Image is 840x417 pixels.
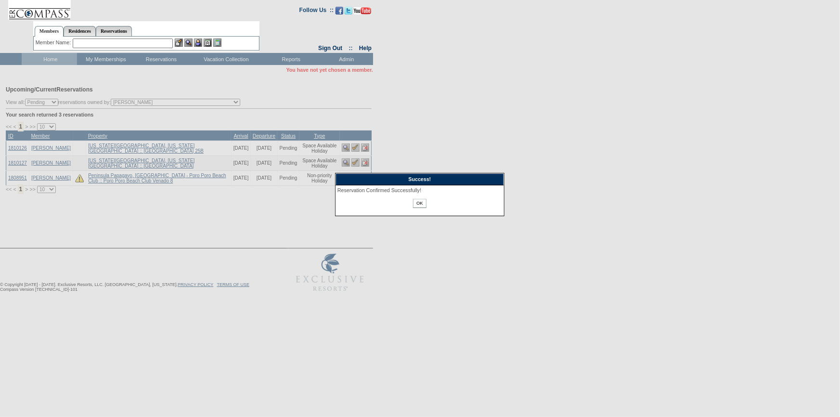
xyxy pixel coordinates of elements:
a: Follow us on Twitter [345,10,352,15]
img: Become our fan on Facebook [336,7,343,14]
div: Member Name: [36,39,73,47]
a: Help [359,45,372,52]
input: OK [413,199,426,208]
a: Reservations [96,26,132,36]
img: View [184,39,193,47]
div: Reservation Confirmed Successfully! [337,187,502,193]
img: Impersonate [194,39,202,47]
img: Follow us on Twitter [345,7,352,14]
span: :: [349,45,353,52]
a: Subscribe to our YouTube Channel [354,10,371,15]
td: Follow Us :: [299,6,334,17]
a: Residences [64,26,96,36]
img: Reservations [204,39,212,47]
a: Become our fan on Facebook [336,10,343,15]
img: b_calculator.gif [213,39,221,47]
div: Success! [336,173,504,185]
a: Sign Out [318,45,342,52]
a: Members [35,26,64,37]
img: b_edit.gif [175,39,183,47]
img: Subscribe to our YouTube Channel [354,7,371,14]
